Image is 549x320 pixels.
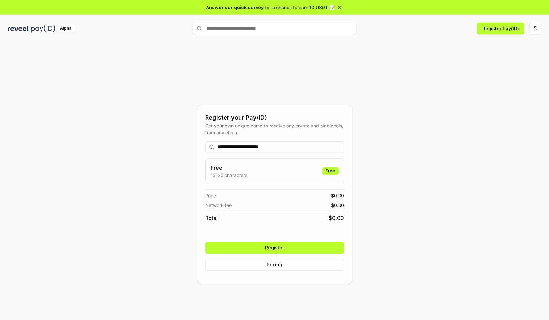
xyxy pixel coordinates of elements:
span: Total [205,214,218,222]
div: Register your Pay(ID) [205,113,344,122]
button: Pricing [205,259,344,271]
button: Register [205,242,344,254]
h3: Free [211,164,247,172]
span: $ 0.00 [331,202,344,209]
div: Get your own unique name to receive any crypto and stablecoin, from any chain [205,122,344,136]
span: Network fee [205,202,232,209]
span: $ 0.00 [331,192,344,199]
span: Price [205,192,216,199]
button: Register Pay(ID) [477,23,524,34]
p: 13-25 characters [211,172,247,178]
div: Alpha [57,25,75,33]
img: reveel_dark [8,25,30,33]
img: pay_id [31,25,55,33]
span: $ 0.00 [329,214,344,222]
span: Answer our quick survey [206,4,264,11]
div: Free [322,167,339,175]
span: for a chance to earn 10 USDT 📝 [265,4,335,11]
